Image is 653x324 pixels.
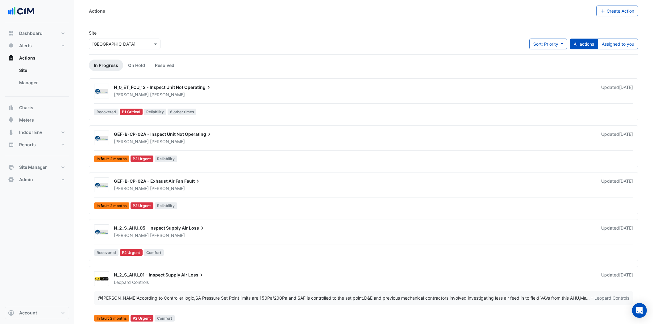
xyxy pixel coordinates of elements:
img: D&E Air Conditioning [94,182,109,188]
span: Charts [19,105,33,111]
div: P2 Urgent [120,249,143,256]
span: Mon 04-Aug-2025 14:31 AEST [619,85,633,90]
img: D&E Air Conditioning [94,88,109,94]
button: All actions [570,39,598,49]
span: Reliability [155,156,177,162]
span: GEF-B-CP-02A - Exhaust Air Fan [114,178,183,184]
span: Comfort [144,249,164,256]
div: Updated [601,178,633,192]
span: Sort: Priority [533,41,558,47]
span: Mon 18-Aug-2025 14:53 AEST [619,272,633,277]
span: [PERSON_NAME] [114,92,149,97]
app-icon: Actions [8,55,14,61]
div: P2 Urgent [131,315,154,322]
img: Leopard Controls [94,276,109,282]
button: Admin [5,173,69,186]
span: – Leopard Controls [591,295,629,301]
span: [PERSON_NAME] [150,92,185,98]
span: [PERSON_NAME] [114,233,149,238]
span: 2 months [110,204,127,208]
div: Updated [601,84,633,98]
button: Site Manager [5,161,69,173]
span: N_0_ET_FCU_12 - Inspect Unit Not [114,85,183,90]
span: Operating [185,131,212,137]
span: Meters [19,117,34,123]
span: Controls [132,279,149,285]
img: Company Logo [7,5,35,17]
span: Comfort [155,315,175,322]
a: Resolved [150,60,179,71]
span: Mon 18-Aug-2025 16:01 AEST [619,225,633,231]
span: Alerts [19,43,32,49]
span: [PERSON_NAME] [114,186,149,191]
span: In fault [94,315,129,322]
span: 2 months [110,317,127,320]
span: Recovered [94,249,119,256]
span: Recovered [94,109,119,115]
span: N_2_S_AHU_05 - Inspect Supply Air [114,225,188,231]
span: Leopard [114,280,131,285]
div: P2 Urgent [131,156,154,162]
span: Dashboard [19,30,43,36]
span: ryan.fyfe@de-air.com.au [D&E Air Conditioning] [98,295,137,301]
app-icon: Alerts [8,43,14,49]
div: Updated [601,225,633,239]
app-icon: Indoor Env [8,129,14,135]
div: P1 Critical [120,109,143,115]
div: Updated [601,131,633,145]
div: Open Intercom Messenger [632,303,647,318]
button: Assigned to you [598,39,638,49]
div: Actions [89,8,105,14]
span: 2 months [110,157,127,161]
img: D&E Air Conditioning [94,135,109,141]
app-icon: Site Manager [8,164,14,170]
span: Site Manager [19,164,47,170]
span: Loss [189,225,205,231]
span: Loss [188,272,205,278]
button: Reports [5,139,69,151]
a: In Progress [89,60,123,71]
div: Actions [5,64,69,91]
button: Alerts [5,39,69,52]
button: Dashboard [5,27,69,39]
img: D&E Air Conditioning [94,229,109,235]
div: P2 Urgent [131,202,154,209]
a: Manager [14,77,69,89]
span: Reports [19,142,36,148]
button: Indoor Env [5,126,69,139]
span: [PERSON_NAME] [150,185,185,192]
span: Admin [19,177,33,183]
span: [PERSON_NAME] [150,139,185,145]
span: 6 other times [168,109,197,115]
a: On Hold [123,60,150,71]
span: Create Action [607,8,634,14]
span: Indoor Env [19,129,42,135]
span: Reliability [155,202,177,209]
button: Meters [5,114,69,126]
span: Operating [184,84,212,90]
span: Mon 18-Aug-2025 16:02 AEST [619,131,633,137]
app-icon: Meters [8,117,14,123]
span: [PERSON_NAME] [114,139,149,144]
span: Account [19,310,37,316]
button: Account [5,307,69,319]
button: Charts [5,102,69,114]
app-icon: Reports [8,142,14,148]
span: N_2_S_AHU_01 - Inspect Supply Air [114,272,187,277]
div: … [98,295,629,301]
span: In fault [94,202,129,209]
span: Mon 18-Aug-2025 16:02 AEST [619,178,633,184]
app-icon: Admin [8,177,14,183]
button: Sort: Priority [529,39,567,49]
app-icon: Dashboard [8,30,14,36]
span: Fault [184,178,201,184]
div: Updated [601,272,633,285]
span: Reliability [144,109,166,115]
button: Create Action [596,6,638,16]
span: Actions [19,55,35,61]
div: According to Controller logic,SA Pressure Set Point limits are 150Pa/200Pa and SAF is controlled ... [98,295,586,301]
button: Actions [5,52,69,64]
label: Site [89,30,97,36]
a: Site [14,64,69,77]
span: GEF-B-CP-02A - Inspect Unit Not [114,131,184,137]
